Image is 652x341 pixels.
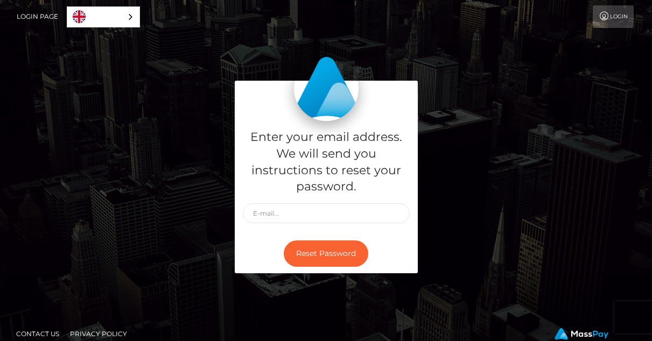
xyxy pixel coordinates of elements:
img: MassPay [555,328,608,340]
button: Reset Password [284,240,368,267]
aside: Language selected: English [67,6,140,27]
a: Login [593,5,634,28]
a: Login Page [17,5,58,28]
input: E-mail... [243,203,410,223]
div: Language [67,6,140,27]
a: English [67,7,139,27]
h5: Enter your email address. We will send you instructions to reset your password. [243,129,410,195]
img: MassPay Login [294,56,359,121]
